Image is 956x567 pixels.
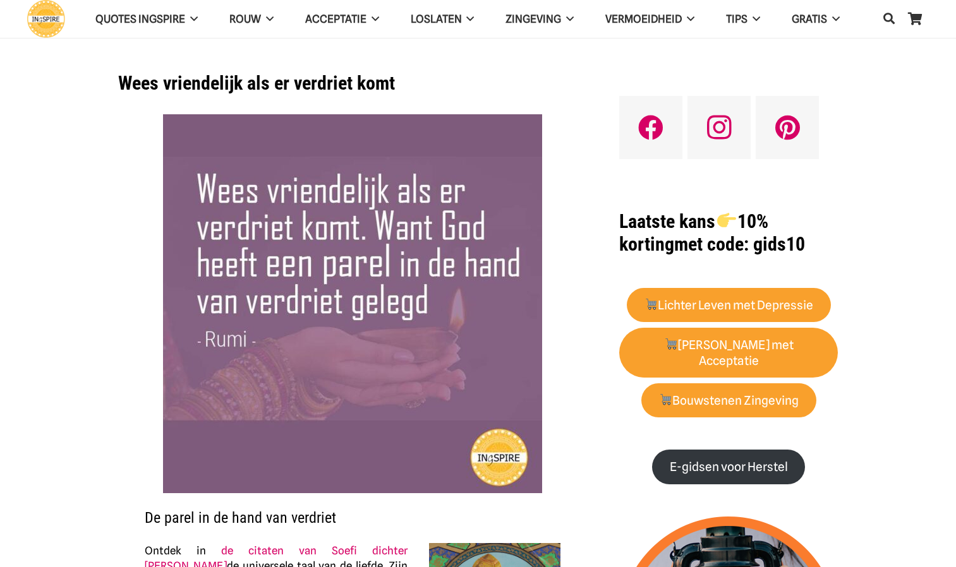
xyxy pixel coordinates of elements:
a: Pinterest [756,96,819,159]
img: Spreuk over omgaan met verdriet van Rumi op zingevingsplatform Ingspire.nl [163,114,542,493]
span: Acceptatie [305,13,366,25]
span: QUOTES INGSPIRE [95,13,185,25]
a: 🛒[PERSON_NAME] met Acceptatie [619,328,838,378]
span: Loslaten [411,13,462,25]
span: GRATIS [792,13,827,25]
img: 👉 [717,211,736,230]
span: Ontdek in [145,544,206,557]
a: Zoeken [876,4,902,34]
strong: Laatste kans 10% korting [619,210,768,255]
strong: Lichter Leven met Depressie [644,298,814,313]
strong: [PERSON_NAME] met Acceptatie [664,338,794,368]
a: GRATIS [776,3,856,35]
h1: met code: gids10 [619,210,838,256]
h2: De parel in de hand van verdriet [145,493,560,527]
a: QUOTES INGSPIRE [80,3,214,35]
span: ROUW [229,13,261,25]
strong: E-gidsen voor Herstel [670,460,788,474]
a: VERMOEIDHEID [590,3,710,35]
span: VERMOEIDHEID [605,13,682,25]
a: 🛒Bouwstenen Zingeving [641,383,816,418]
h1: Wees vriendelijk als er verdriet komt [118,72,588,95]
span: Zingeving [505,13,561,25]
img: 🛒 [665,338,677,350]
a: TIPS [710,3,776,35]
img: 🛒 [645,298,657,310]
a: Facebook [619,96,682,159]
a: ROUW [214,3,289,35]
img: 🛒 [660,393,672,405]
a: E-gidsen voor Herstel [652,450,805,484]
span: TIPS [726,13,747,25]
a: 🛒Lichter Leven met Depressie [627,288,831,323]
strong: Bouwstenen Zingeving [659,393,799,408]
a: Acceptatie [289,3,395,35]
a: Instagram [687,96,751,159]
a: Loslaten [395,3,490,35]
a: Zingeving [490,3,590,35]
